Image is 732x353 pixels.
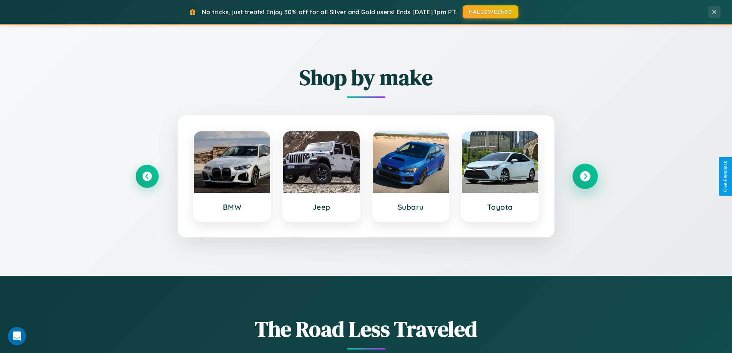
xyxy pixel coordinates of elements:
h3: BMW [202,202,263,212]
span: No tricks, just treats! Enjoy 30% off for all Silver and Gold users! Ends [DATE] 1pm PT. [202,8,457,16]
iframe: Intercom live chat [8,327,26,345]
h3: Subaru [380,202,442,212]
h3: Jeep [291,202,352,212]
h3: Toyota [470,202,531,212]
button: HALLOWEEN30 [463,5,518,18]
h1: The Road Less Traveled [136,314,597,344]
h2: Shop by make [136,63,597,92]
div: Give Feedback [723,161,728,192]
